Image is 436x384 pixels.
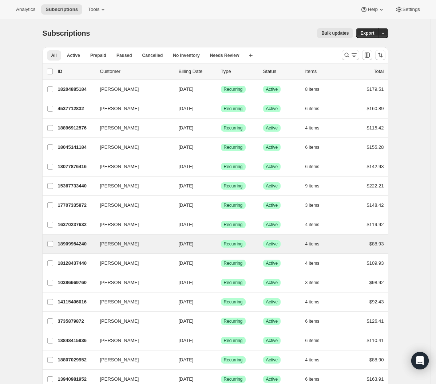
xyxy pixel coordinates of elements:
span: [PERSON_NAME] [100,182,139,190]
span: [PERSON_NAME] [100,318,139,325]
span: [PERSON_NAME] [100,221,139,228]
span: [DATE] [179,260,194,266]
span: Active [266,338,278,344]
span: Active [266,299,278,305]
span: 9 items [305,183,320,189]
span: 3 items [305,280,320,286]
button: 4 items [305,239,328,249]
div: 3735879872[PERSON_NAME][DATE]SuccessRecurringSuccessActive6 items$126.41 [58,316,384,326]
p: 17707335872 [58,202,94,209]
span: [PERSON_NAME] [100,105,139,112]
span: Active [266,357,278,363]
span: [DATE] [179,357,194,362]
div: 15367733440[PERSON_NAME][DATE]SuccessRecurringSuccessActive9 items$222.21 [58,181,384,191]
span: Recurring [224,86,243,92]
p: 18909954240 [58,240,94,248]
span: [PERSON_NAME] [100,124,139,132]
span: Recurring [224,164,243,170]
div: 17707335872[PERSON_NAME][DATE]SuccessRecurringSuccessActive3 items$148.42 [58,200,384,210]
span: 4 items [305,241,320,247]
div: 18909954240[PERSON_NAME][DATE]SuccessRecurringSuccessActive4 items$88.93 [58,239,384,249]
button: [PERSON_NAME] [96,199,169,211]
span: Recurring [224,222,243,228]
span: Active [266,144,278,150]
span: Bulk updates [321,30,349,36]
span: [DATE] [179,338,194,343]
span: [PERSON_NAME] [100,298,139,306]
button: Bulk updates [317,28,353,38]
span: [DATE] [179,106,194,111]
span: $88.93 [369,241,384,247]
button: 6 items [305,335,328,346]
button: [PERSON_NAME] [96,335,169,346]
span: Active [266,318,278,324]
button: 4 items [305,258,328,268]
span: Recurring [224,106,243,112]
button: 6 items [305,104,328,114]
span: $110.41 [367,338,384,343]
div: 10386669760[PERSON_NAME][DATE]SuccessRecurringSuccessActive3 items$98.92 [58,278,384,288]
button: Sort the results [375,50,385,60]
span: Active [266,241,278,247]
span: No inventory [173,53,199,58]
span: [DATE] [179,125,194,131]
span: 4 items [305,299,320,305]
button: 6 items [305,316,328,326]
div: 18077876416[PERSON_NAME][DATE]SuccessRecurringSuccessActive6 items$142.93 [58,162,384,172]
span: Cancelled [142,53,163,58]
span: [PERSON_NAME] [100,260,139,267]
div: Type [221,68,257,75]
button: Analytics [12,4,40,15]
button: Tools [84,4,111,15]
p: 18848415936 [58,337,94,344]
button: [PERSON_NAME] [96,257,169,269]
span: Subscriptions [43,29,90,37]
p: 14115406016 [58,298,94,306]
div: 18204885184[PERSON_NAME][DATE]SuccessRecurringSuccessActive8 items$179.51 [58,84,384,94]
p: 3735879872 [58,318,94,325]
span: Active [266,164,278,170]
span: Active [67,53,80,58]
span: Active [266,376,278,382]
span: Recurring [224,338,243,344]
span: [PERSON_NAME] [100,240,139,248]
p: 4537712832 [58,105,94,112]
span: Active [266,260,278,266]
span: 8 items [305,86,320,92]
span: Active [266,202,278,208]
span: Active [266,125,278,131]
div: 18045141184[PERSON_NAME][DATE]SuccessRecurringSuccessActive6 items$155.28 [58,142,384,152]
p: 18045141184 [58,144,94,151]
span: Recurring [224,241,243,247]
div: 18896912576[PERSON_NAME][DATE]SuccessRecurringSuccessActive4 items$115.42 [58,123,384,133]
div: 18848415936[PERSON_NAME][DATE]SuccessRecurringSuccessActive6 items$110.41 [58,335,384,346]
span: Active [266,222,278,228]
span: 6 items [305,106,320,112]
span: 6 items [305,338,320,344]
span: Active [266,106,278,112]
p: 18077876416 [58,163,94,170]
span: [DATE] [179,183,194,189]
button: [PERSON_NAME] [96,354,169,366]
button: Customize table column order and visibility [362,50,372,60]
button: 4 items [305,297,328,307]
p: 10386669760 [58,279,94,286]
span: 3 items [305,202,320,208]
button: [PERSON_NAME] [96,161,169,172]
p: 16370237632 [58,221,94,228]
p: 18896912576 [58,124,94,132]
span: [DATE] [179,164,194,169]
span: [PERSON_NAME] [100,202,139,209]
span: Recurring [224,357,243,363]
span: 4 items [305,222,320,228]
span: 6 items [305,144,320,150]
button: Subscriptions [41,4,82,15]
button: 9 items [305,181,328,191]
span: 4 items [305,125,320,131]
div: 18807029952[PERSON_NAME][DATE]SuccessRecurringSuccessActive4 items$88.90 [58,355,384,365]
button: 6 items [305,162,328,172]
span: [DATE] [179,202,194,208]
span: 6 items [305,376,320,382]
span: Active [266,280,278,286]
button: [PERSON_NAME] [96,238,169,250]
